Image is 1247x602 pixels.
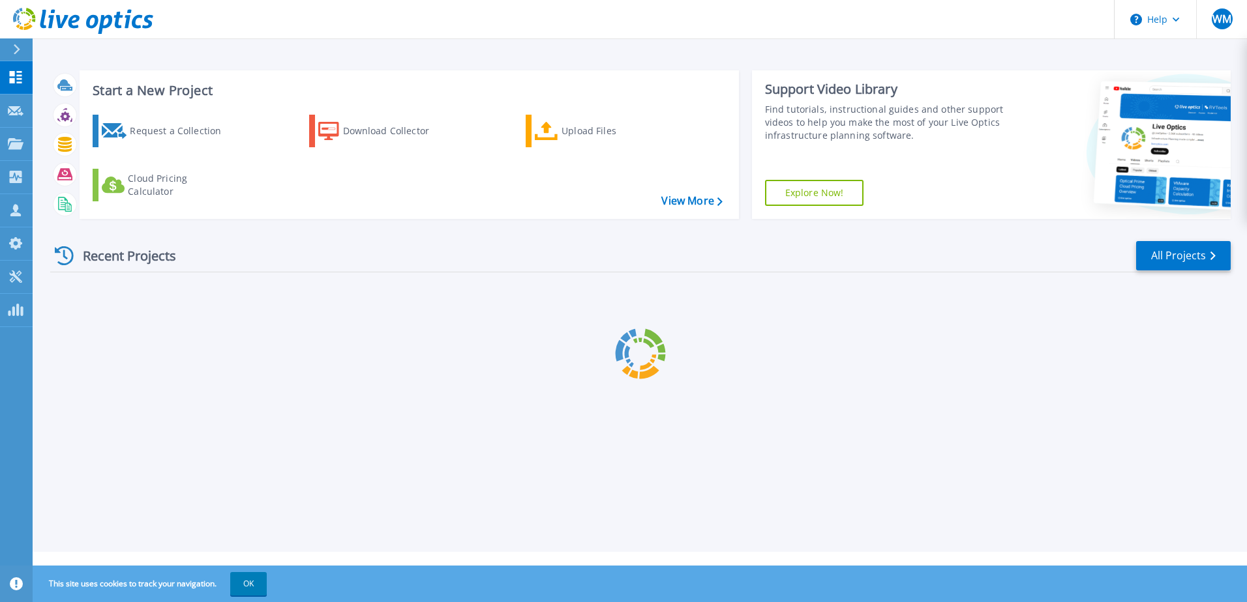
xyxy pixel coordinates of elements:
[230,572,267,595] button: OK
[50,240,194,272] div: Recent Projects
[93,169,238,201] a: Cloud Pricing Calculator
[343,118,447,144] div: Download Collector
[36,572,267,595] span: This site uses cookies to track your navigation.
[765,103,1009,142] div: Find tutorials, instructional guides and other support videos to help you make the most of your L...
[93,115,238,147] a: Request a Collection
[93,83,722,98] h3: Start a New Project
[128,172,232,198] div: Cloud Pricing Calculator
[526,115,671,147] a: Upload Files
[765,180,864,206] a: Explore Now!
[130,118,234,144] div: Request a Collection
[1136,241,1231,270] a: All Projects
[562,118,666,144] div: Upload Files
[765,81,1009,98] div: Support Video Library
[661,195,722,207] a: View More
[1212,14,1231,24] span: WM
[309,115,455,147] a: Download Collector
